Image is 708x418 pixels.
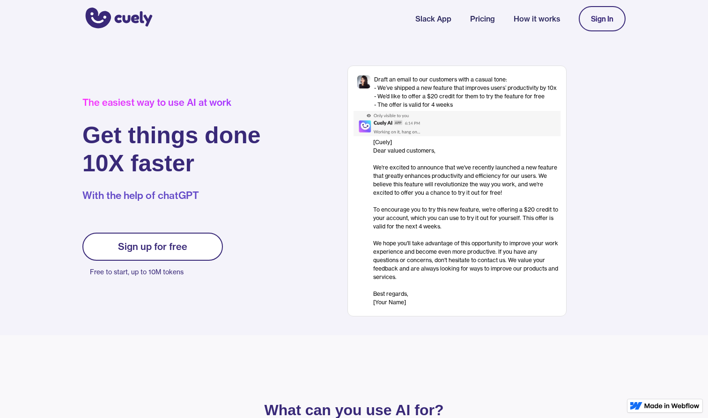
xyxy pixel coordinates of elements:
[415,13,451,24] a: Slack App
[374,75,557,109] div: Draft an email to our customers with a casual tone: - We’ve shipped a new feature that improves u...
[82,121,261,177] h1: Get things done 10X faster
[644,403,700,409] img: Made in Webflow
[579,6,626,31] a: Sign In
[134,403,574,417] p: What can you use AI for?
[82,1,153,36] a: home
[514,13,560,24] a: How it works
[118,241,187,252] div: Sign up for free
[82,97,261,108] div: The easiest way to use AI at work
[591,15,613,23] div: Sign In
[90,265,223,279] p: Free to start, up to 10M tokens
[82,233,223,261] a: Sign up for free
[82,189,261,203] p: With the help of chatGPT
[470,13,495,24] a: Pricing
[373,138,560,307] div: [Cuely] Dear valued customers, ‍ We're excited to announce that we've recently launched a new fea...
